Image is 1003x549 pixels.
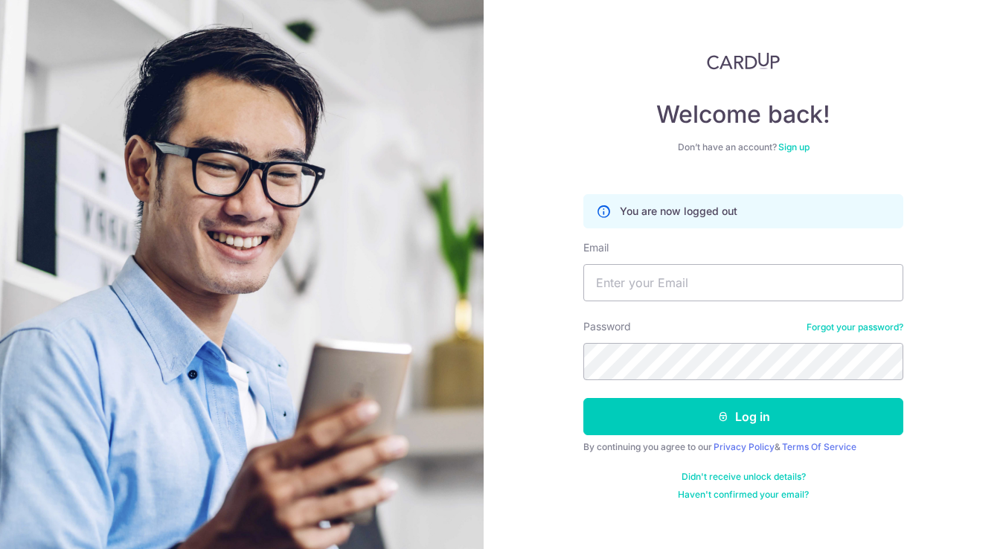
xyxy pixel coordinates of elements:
h4: Welcome back! [583,100,903,129]
label: Email [583,240,609,255]
p: You are now logged out [620,204,737,219]
div: Don’t have an account? [583,141,903,153]
a: Sign up [778,141,810,152]
a: Terms Of Service [782,441,856,452]
button: Log in [583,398,903,435]
a: Haven't confirmed your email? [678,489,809,501]
a: Didn't receive unlock details? [682,471,806,483]
a: Privacy Policy [714,441,775,452]
div: By continuing you agree to our & [583,441,903,453]
a: Forgot your password? [807,321,903,333]
img: CardUp Logo [707,52,780,70]
input: Enter your Email [583,264,903,301]
label: Password [583,319,631,334]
